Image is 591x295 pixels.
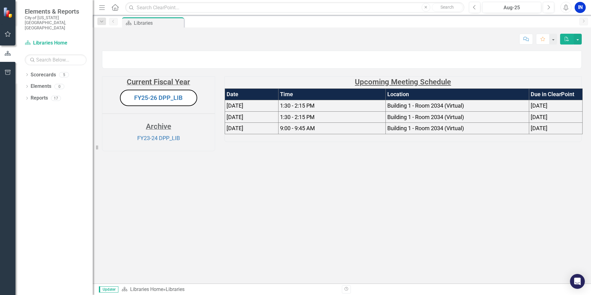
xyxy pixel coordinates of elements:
div: Libraries [166,286,185,292]
div: » [121,286,337,293]
span: [DATE] [531,102,547,109]
div: Open Intercom Messenger [570,274,585,289]
img: ClearPoint Strategy [3,7,14,18]
span: [DATE] [227,125,243,131]
div: 5 [59,72,69,77]
button: Aug-25 [482,2,541,13]
a: Libraries Home [25,40,87,47]
a: Libraries Home [130,286,163,292]
span: 9:00 - 9:45 AM [280,125,315,131]
span: [DATE] [227,114,243,120]
button: IN [575,2,586,13]
span: Building 1 - Room 2034 (Virtual) [387,102,464,109]
div: 17 [51,96,61,101]
span: [DATE] [227,102,243,109]
a: Scorecards [31,71,56,79]
strong: Due in ClearPoint [531,91,574,97]
span: Updater [99,286,118,293]
span: [DATE] [531,125,547,131]
span: 1:30 - 2:15 PM [280,114,315,120]
strong: Current Fiscal Year [127,78,190,86]
strong: Date [227,91,238,97]
strong: Time [280,91,293,97]
span: [DATE] [531,114,547,120]
div: Libraries [134,19,182,27]
small: City of [US_STATE][GEOGRAPHIC_DATA], [GEOGRAPHIC_DATA] [25,15,87,30]
strong: Upcoming Meeting Schedule [355,78,451,86]
a: FY23-24 DPP_LIB [137,135,180,141]
div: Aug-25 [484,4,539,11]
div: 0 [54,84,64,89]
span: 1:30 - 2:15 PM [280,102,315,109]
a: FY25-26 DPP_LIB [134,94,183,101]
span: Building 1 - Room 2034 (Virtual) [387,125,464,131]
a: Reports [31,95,48,102]
input: Search Below... [25,54,87,65]
button: FY25-26 DPP_LIB [120,90,197,106]
strong: Location [387,91,409,97]
button: Search [432,3,463,12]
a: Elements [31,83,51,90]
input: Search ClearPoint... [125,2,464,13]
span: Elements & Reports [25,8,87,15]
span: Building 1 - Room 2034 (Virtual) [387,114,464,120]
strong: Archive [146,122,171,131]
span: Search [440,5,454,10]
